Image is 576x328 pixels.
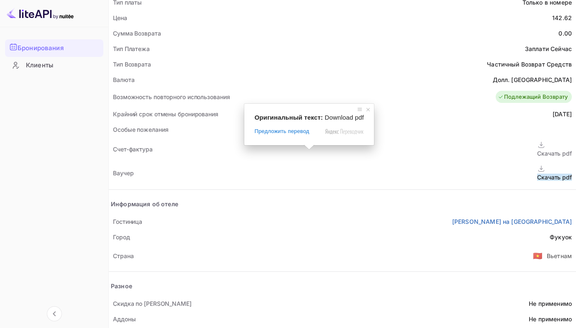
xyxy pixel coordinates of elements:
[113,93,230,100] ya-tr-span: Возможность повторного использования
[533,248,543,263] span: США
[254,128,309,135] span: Предложить перевод
[5,57,103,73] a: Клиенты
[487,61,572,68] ya-tr-span: Частичный Возврат Средств
[113,300,192,307] ya-tr-span: Скидка по [PERSON_NAME]
[7,7,74,20] img: Логотип LiteAPI
[26,61,53,70] ya-tr-span: Клиенты
[550,233,572,241] ya-tr-span: Фукуок
[452,217,572,226] a: [PERSON_NAME] на [GEOGRAPHIC_DATA]
[529,315,572,323] ya-tr-span: Не применимо
[552,13,572,22] div: 142.62
[529,300,572,307] ya-tr-span: Не применимо
[493,76,572,83] ya-tr-span: Долл. [GEOGRAPHIC_DATA]
[113,126,168,133] ya-tr-span: Особые пожелания
[113,110,218,118] ya-tr-span: Крайний срок отмены бронирования
[113,45,150,52] ya-tr-span: Тип Платежа
[111,200,178,208] ya-tr-span: Информация об отеле
[113,14,127,21] ya-tr-span: Цена
[113,218,142,225] ya-tr-span: Гостиница
[5,39,103,57] div: Бронирования
[553,110,572,118] div: [DATE]
[113,252,133,259] ya-tr-span: Страна
[525,45,572,52] ya-tr-span: Заплати Сейчас
[111,282,132,290] ya-tr-span: Разное
[113,315,136,323] ya-tr-span: Аддоны
[325,114,364,121] span: Download pdf
[504,93,568,101] ya-tr-span: Подлежащий Возврату
[533,251,543,260] ya-tr-span: 🇻🇳
[254,114,323,121] span: Оригинальный текст:
[547,252,572,259] ya-tr-span: Вьетнам
[537,174,572,181] ya-tr-span: Скачать pdf
[47,306,62,321] button: Свернуть навигацию
[5,57,103,74] div: Клиенты
[113,233,130,241] ya-tr-span: Город
[113,61,151,68] ya-tr-span: Тип Возврата
[113,30,161,37] ya-tr-span: Сумма Возврата
[113,169,133,177] ya-tr-span: Ваучер
[113,76,134,83] ya-tr-span: Валюта
[113,146,153,153] ya-tr-span: Счет-фактура
[558,29,572,38] div: 0.00
[452,218,572,225] ya-tr-span: [PERSON_NAME] на [GEOGRAPHIC_DATA]
[537,150,572,157] ya-tr-span: Скачать pdf
[5,39,103,56] a: Бронирования
[18,44,64,53] ya-tr-span: Бронирования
